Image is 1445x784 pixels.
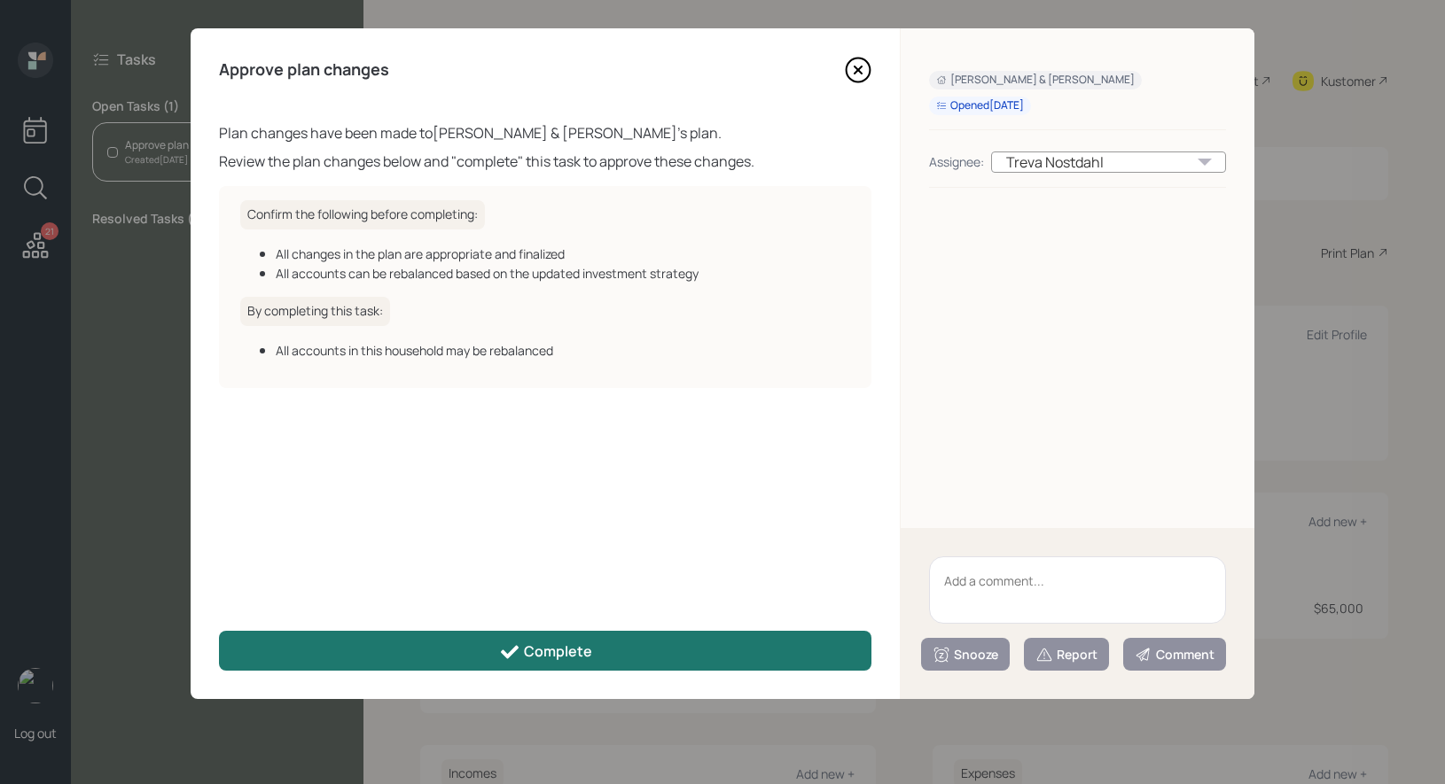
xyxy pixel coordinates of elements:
div: Complete [499,641,592,663]
button: Report [1024,638,1109,671]
button: Complete [219,631,871,671]
button: Comment [1123,638,1226,671]
h6: Confirm the following before completing: [240,200,485,229]
div: All accounts in this household may be rebalanced [276,341,850,360]
h4: Approve plan changes [219,60,389,80]
div: Review the plan changes below and "complete" this task to approve these changes. [219,151,871,172]
div: Report [1035,646,1097,664]
div: Snooze [933,646,998,664]
div: All changes in the plan are appropriate and finalized [276,245,850,263]
div: All accounts can be rebalanced based on the updated investment strategy [276,264,850,283]
div: Assignee: [929,152,984,171]
div: Opened [DATE] [936,98,1024,113]
div: Treva Nostdahl [991,151,1226,173]
button: Snooze [921,638,1010,671]
div: Plan changes have been made to [PERSON_NAME] & [PERSON_NAME] 's plan. [219,122,871,144]
div: [PERSON_NAME] & [PERSON_NAME] [936,73,1135,88]
div: Comment [1135,646,1215,664]
h6: By completing this task: [240,297,390,326]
